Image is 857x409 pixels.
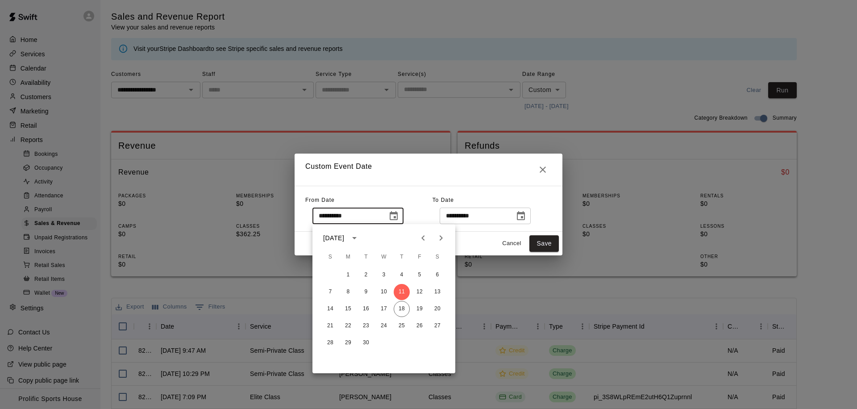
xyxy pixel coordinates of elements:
[394,301,410,317] button: 18
[394,284,410,300] button: 11
[412,318,428,334] button: 26
[322,284,338,300] button: 7
[412,284,428,300] button: 12
[340,335,356,351] button: 29
[429,318,445,334] button: 27
[340,301,356,317] button: 15
[429,284,445,300] button: 13
[534,161,552,179] button: Close
[429,248,445,266] span: Saturday
[414,229,432,247] button: Previous month
[412,267,428,283] button: 5
[358,267,374,283] button: 2
[347,230,362,246] button: calendar view is open, switch to year view
[394,318,410,334] button: 25
[385,207,403,225] button: Choose date, selected date is Sep 11, 2025
[497,237,526,250] button: Cancel
[358,284,374,300] button: 9
[358,318,374,334] button: 23
[340,248,356,266] span: Monday
[358,301,374,317] button: 16
[322,335,338,351] button: 28
[376,284,392,300] button: 10
[323,234,344,243] div: [DATE]
[295,154,562,186] h2: Custom Event Date
[358,248,374,266] span: Tuesday
[340,284,356,300] button: 8
[305,197,335,203] span: From Date
[429,267,445,283] button: 6
[394,248,410,266] span: Thursday
[376,301,392,317] button: 17
[429,301,445,317] button: 20
[432,229,450,247] button: Next month
[322,248,338,266] span: Sunday
[529,235,559,252] button: Save
[433,197,454,203] span: To Date
[340,267,356,283] button: 1
[412,248,428,266] span: Friday
[322,301,338,317] button: 14
[376,318,392,334] button: 24
[376,267,392,283] button: 3
[412,301,428,317] button: 19
[376,248,392,266] span: Wednesday
[394,267,410,283] button: 4
[322,318,338,334] button: 21
[358,335,374,351] button: 30
[340,318,356,334] button: 22
[512,207,530,225] button: Choose date, selected date is Sep 18, 2025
